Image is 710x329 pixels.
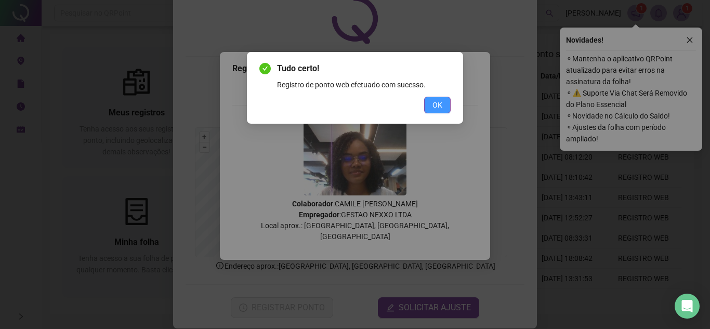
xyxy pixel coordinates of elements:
button: OK [424,97,451,113]
div: Registro de ponto web efetuado com sucesso. [277,79,451,90]
div: Open Intercom Messenger [675,294,700,319]
span: Tudo certo! [277,62,451,75]
span: OK [432,99,442,111]
span: check-circle [259,63,271,74]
